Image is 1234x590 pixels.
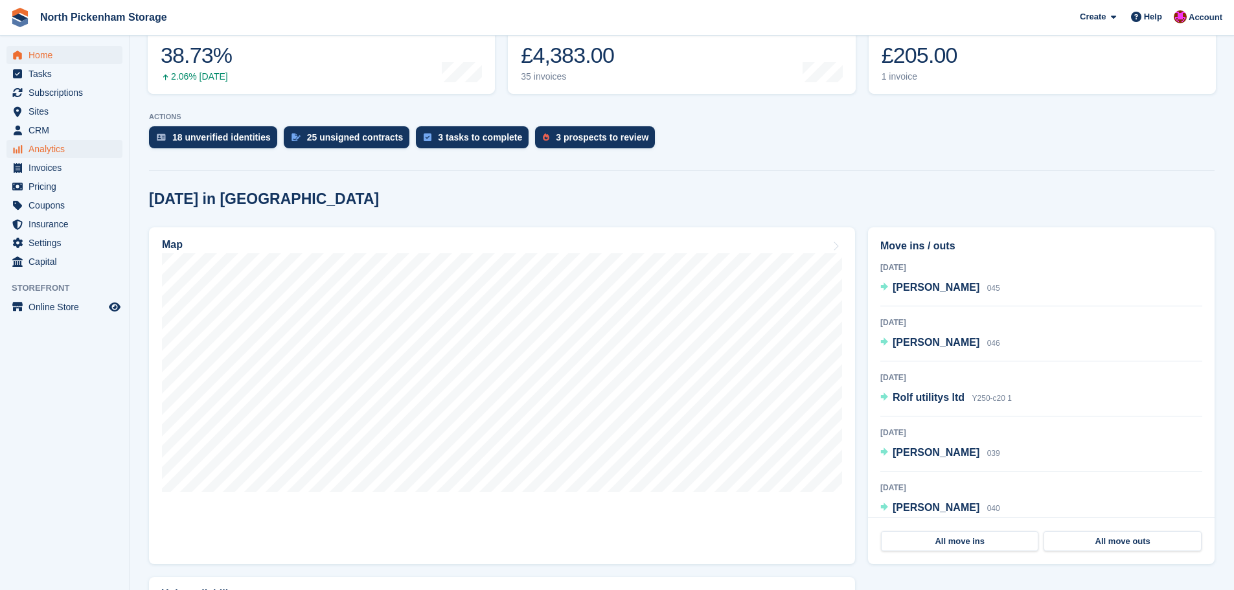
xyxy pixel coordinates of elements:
[6,177,122,196] a: menu
[1044,531,1201,552] a: All move outs
[880,280,1000,297] a: [PERSON_NAME] 045
[424,133,431,141] img: task-75834270c22a3079a89374b754ae025e5fb1db73e45f91037f5363f120a921f8.svg
[1174,10,1187,23] img: Dylan Taylor
[35,6,172,28] a: North Pickenham Storage
[12,282,129,295] span: Storefront
[880,238,1202,254] h2: Move ins / outs
[881,531,1038,552] a: All move ins
[29,196,106,214] span: Coupons
[6,46,122,64] a: menu
[893,337,979,348] span: [PERSON_NAME]
[880,482,1202,494] div: [DATE]
[880,372,1202,383] div: [DATE]
[869,12,1216,94] a: Awaiting payment £205.00 1 invoice
[6,196,122,214] a: menu
[29,84,106,102] span: Subscriptions
[29,177,106,196] span: Pricing
[157,133,166,141] img: verify_identity-adf6edd0f0f0b5bbfe63781bf79b02c33cf7c696d77639b501bdc392416b5a36.svg
[893,447,979,458] span: [PERSON_NAME]
[6,234,122,252] a: menu
[508,12,855,94] a: Month-to-date sales £4,383.00 35 invoices
[6,298,122,316] a: menu
[307,132,404,142] div: 25 unsigned contracts
[148,12,495,94] a: Occupancy 38.73% 2.06% [DATE]
[6,121,122,139] a: menu
[29,159,106,177] span: Invoices
[521,42,617,69] div: £4,383.00
[556,132,648,142] div: 3 prospects to review
[880,500,1000,517] a: [PERSON_NAME] 040
[893,392,965,403] span: Rolf utilitys ltd
[6,215,122,233] a: menu
[543,133,549,141] img: prospect-51fa495bee0391a8d652442698ab0144808aea92771e9ea1ae160a38d050c398.svg
[149,190,379,208] h2: [DATE] in [GEOGRAPHIC_DATA]
[29,102,106,120] span: Sites
[29,253,106,271] span: Capital
[416,126,535,155] a: 3 tasks to complete
[521,71,617,82] div: 35 invoices
[161,42,232,69] div: 38.73%
[1080,10,1106,23] span: Create
[987,449,1000,458] span: 039
[172,132,271,142] div: 18 unverified identities
[10,8,30,27] img: stora-icon-8386f47178a22dfd0bd8f6a31ec36ba5ce8667c1dd55bd0f319d3a0aa187defe.svg
[987,504,1000,513] span: 040
[291,133,301,141] img: contract_signature_icon-13c848040528278c33f63329250d36e43548de30e8caae1d1a13099fd9432cc5.svg
[6,65,122,83] a: menu
[6,102,122,120] a: menu
[29,65,106,83] span: Tasks
[6,84,122,102] a: menu
[107,299,122,315] a: Preview store
[284,126,417,155] a: 25 unsigned contracts
[149,126,284,155] a: 18 unverified identities
[29,298,106,316] span: Online Store
[987,284,1000,293] span: 045
[29,46,106,64] span: Home
[880,335,1000,352] a: [PERSON_NAME] 046
[987,339,1000,348] span: 046
[6,140,122,158] a: menu
[29,234,106,252] span: Settings
[29,215,106,233] span: Insurance
[893,502,979,513] span: [PERSON_NAME]
[438,132,522,142] div: 3 tasks to complete
[162,239,183,251] h2: Map
[880,427,1202,438] div: [DATE]
[1144,10,1162,23] span: Help
[29,121,106,139] span: CRM
[535,126,661,155] a: 3 prospects to review
[149,227,855,564] a: Map
[880,445,1000,462] a: [PERSON_NAME] 039
[149,113,1215,121] p: ACTIONS
[880,262,1202,273] div: [DATE]
[1189,11,1222,24] span: Account
[29,140,106,158] span: Analytics
[882,42,970,69] div: £205.00
[6,159,122,177] a: menu
[972,394,1012,403] span: Y250-c20 1
[880,390,1012,407] a: Rolf utilitys ltd Y250-c20 1
[882,71,970,82] div: 1 invoice
[893,282,979,293] span: [PERSON_NAME]
[6,253,122,271] a: menu
[161,71,232,82] div: 2.06% [DATE]
[880,317,1202,328] div: [DATE]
